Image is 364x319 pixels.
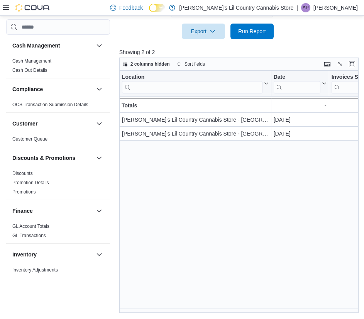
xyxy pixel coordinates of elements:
a: Customer Queue [12,136,47,142]
button: 2 columns hidden [120,59,173,69]
span: Run Report [238,27,266,35]
div: [DATE] [273,115,326,124]
h3: Inventory [12,251,37,258]
div: Alexis Peters [301,3,310,12]
h3: Compliance [12,85,43,93]
button: Enter fullscreen [347,59,357,69]
div: Finance [6,222,110,243]
span: GL Transactions [12,232,46,239]
span: Inventory Adjustments [12,267,58,273]
div: Date [273,74,320,93]
span: Export [186,24,220,39]
button: Compliance [12,85,93,93]
h3: Discounts & Promotions [12,154,75,162]
h3: Cash Management [12,42,60,49]
span: Promotion Details [12,180,49,186]
a: Cash Management [12,58,51,64]
button: Location [122,74,269,93]
a: Cash Out Details [12,68,47,73]
button: Date [273,74,326,93]
span: Feedback [119,4,143,12]
div: - [273,101,326,110]
span: AP [303,3,309,12]
div: Cash Management [6,56,110,78]
a: Discounts [12,171,33,176]
h3: Finance [12,207,33,215]
button: Discounts & Promotions [12,154,93,162]
span: Promotions [12,189,36,195]
a: Promotions [12,189,36,195]
span: Sort fields [185,61,205,67]
button: Display options [335,59,344,69]
div: Discounts & Promotions [6,169,110,200]
div: Location [122,74,262,81]
span: Discounts [12,170,33,176]
p: [PERSON_NAME]'s Lil Country Cannabis Store [179,3,293,12]
div: Customer [6,134,110,147]
div: Totals [122,101,269,110]
div: [DATE] [273,129,326,138]
h3: Customer [12,120,37,127]
span: OCS Transaction Submission Details [12,102,88,108]
button: Finance [12,207,93,215]
a: OCS Transaction Submission Details [12,102,88,107]
div: Compliance [6,100,110,112]
button: Sort fields [174,59,208,69]
span: Cash Out Details [12,67,47,73]
span: 2 columns hidden [130,61,170,67]
button: Customer [12,120,93,127]
button: Compliance [95,85,104,94]
a: Promotion Details [12,180,49,185]
button: Finance [95,206,104,215]
button: Inventory [95,250,104,259]
img: Cova [15,4,50,12]
div: Location [122,74,262,93]
div: [PERSON_NAME]'s Lil Country Cannabis Store - [GEOGRAPHIC_DATA] [122,115,269,124]
button: Cash Management [95,41,104,50]
p: Showing 2 of 2 [119,48,361,56]
button: Export [182,24,225,39]
a: Inventory Adjustments [12,267,58,273]
a: GL Transactions [12,233,46,238]
p: | [296,3,298,12]
button: Customer [95,119,104,128]
div: [PERSON_NAME]'s Lil Country Cannabis Store - [GEOGRAPHIC_DATA][PERSON_NAME] [122,129,269,138]
div: Date [273,74,320,81]
button: Inventory [12,251,93,258]
input: Dark Mode [149,4,165,12]
button: Cash Management [12,42,93,49]
a: GL Account Totals [12,224,49,229]
button: Run Report [230,24,274,39]
button: Discounts & Promotions [95,153,104,163]
button: Keyboard shortcuts [323,59,332,69]
p: [PERSON_NAME] [313,3,358,12]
